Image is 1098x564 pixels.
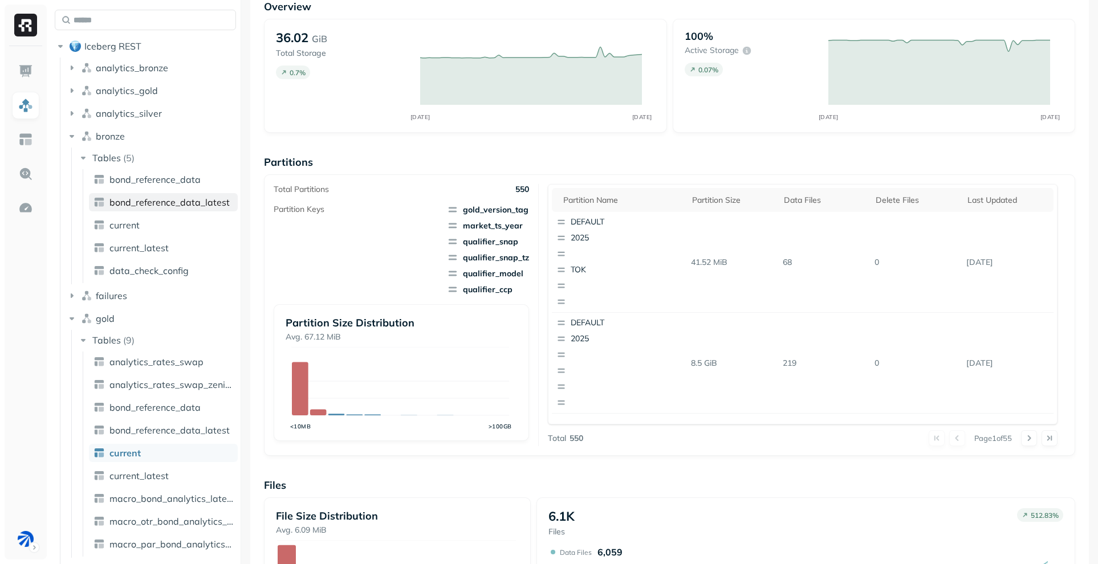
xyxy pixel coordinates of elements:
span: Tables [92,152,121,164]
p: 0.07 % [698,66,718,74]
p: Active storage [685,45,739,56]
p: 2025 [571,232,681,244]
button: analytics_bronze [66,59,237,77]
p: 8.5 GiB [686,353,778,373]
a: current_latest [89,239,238,257]
div: Partition size [692,193,772,207]
p: 219 [778,353,870,373]
img: table [93,219,105,231]
p: ( 5 ) [123,152,135,164]
p: Partition Keys [274,204,324,215]
p: Files [548,526,575,537]
a: data_check_config [89,261,238,280]
tspan: [DATE] [632,113,652,121]
span: current_latest [109,470,169,481]
p: Oct 14, 2025 [962,353,1054,373]
span: current [109,447,141,459]
a: macro_par_bond_analytics_latest [89,535,238,553]
p: Files [264,479,1075,492]
span: qualifier_ccp [447,284,529,295]
p: 2025 [571,333,681,345]
p: TOK [571,264,681,276]
span: qualifier_snap_tz [447,252,529,263]
p: 512.83 % [1031,511,1059,520]
img: table [93,493,105,504]
button: Iceberg REST [55,37,236,55]
p: GiB [312,32,327,46]
p: Total [548,433,566,444]
p: 100% [685,30,713,43]
span: analytics_bronze [96,62,168,73]
span: market_ts_year [447,220,529,231]
button: Tables(5) [78,149,237,167]
button: Tables(9) [78,331,237,349]
img: namespace [81,130,92,142]
img: Ryft [14,14,37,36]
span: gold_version_tag [447,204,529,215]
img: namespace [81,108,92,119]
span: qualifier_snap [447,236,529,247]
a: bond_reference_data_latest [89,421,238,439]
a: macro_bond_analytics_latest [89,489,238,508]
span: bond_reference_data_latest [109,197,230,208]
p: 36.02 [276,30,308,46]
p: 41.52 MiB [686,252,778,272]
span: qualifier_model [447,268,529,279]
img: table [93,174,105,185]
img: namespace [81,62,92,73]
button: failures [66,287,237,305]
img: table [93,538,105,550]
img: table [93,516,105,527]
img: namespace [81,313,92,324]
a: bond_reference_data [89,170,238,189]
p: Oct 14, 2025 [962,252,1054,272]
span: current [109,219,140,231]
img: Query Explorer [18,166,33,181]
a: analytics_rates_swap [89,353,238,371]
p: Page 1 of 55 [974,433,1012,443]
div: Data Files [784,193,864,207]
button: analytics_silver [66,104,237,122]
p: Total Partitions [274,184,329,195]
span: Iceberg REST [84,40,141,52]
p: 550 [515,184,529,195]
span: bond_reference_data [109,174,201,185]
span: gold [96,313,115,324]
a: current [89,216,238,234]
a: analytics_rates_swap_zenith [89,375,238,394]
button: analytics_gold [66,81,237,100]
p: DEFAULT [571,317,681,329]
span: macro_par_bond_analytics_latest [109,538,233,550]
a: bond_reference_data_latest [89,193,238,211]
span: bond_reference_data_latest [109,424,230,436]
a: macro_otr_bond_analytics_latest [89,512,238,530]
p: 68 [778,252,870,272]
tspan: <10MB [290,423,311,430]
p: File Size Distribution [276,509,519,522]
img: table [93,379,105,390]
img: table [93,197,105,208]
p: 550 [570,433,583,444]
img: table [93,356,105,367]
img: table [93,447,105,459]
img: Asset Explorer [18,132,33,147]
span: macro_bond_analytics_latest [109,493,233,504]
p: DEFAULT [571,216,681,228]
span: analytics_silver [96,108,162,119]
span: analytics_rates_swap_zenith [109,379,233,390]
p: DEFAULT [571,418,681,430]
img: table [93,402,105,413]
p: Data Files [560,548,592,557]
p: Partition Size Distribution [286,316,517,329]
span: bond_reference_data [109,402,201,413]
button: DEFAULT2025 [552,313,686,413]
img: table [93,242,105,254]
tspan: [DATE] [819,113,839,121]
tspan: [DATE] [410,113,430,121]
img: Assets [18,98,33,113]
p: 6.1K [548,508,575,524]
button: DEFAULT2025TOK [552,212,686,312]
a: current_latest [89,467,238,485]
span: failures [96,290,127,301]
img: root [70,40,81,52]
